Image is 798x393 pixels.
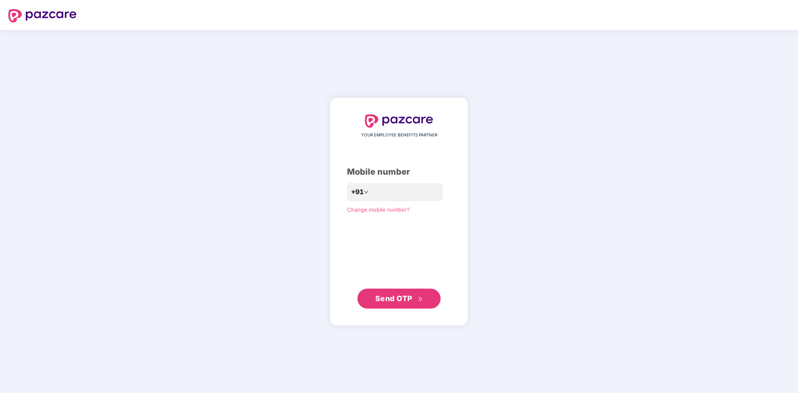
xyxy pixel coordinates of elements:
[361,132,437,138] span: YOUR EMPLOYEE BENEFITS PARTNER
[375,294,412,303] span: Send OTP
[347,206,410,213] a: Change mobile number?
[365,114,433,128] img: logo
[351,187,364,197] span: +91
[357,289,441,309] button: Send OTPdouble-right
[418,297,423,302] span: double-right
[364,190,369,195] span: down
[347,166,451,178] div: Mobile number
[8,9,77,22] img: logo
